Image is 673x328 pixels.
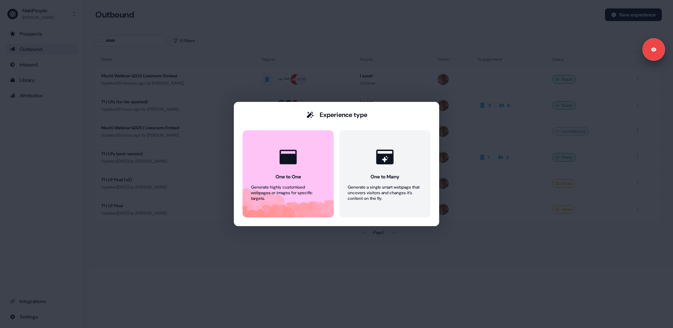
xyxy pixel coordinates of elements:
[371,173,399,180] div: One to Many
[276,173,301,180] div: One to One
[348,184,422,201] div: Generate a single smart webpage that uncovers visitors and changes it’s content on the fly.
[339,130,430,217] button: One to ManyGenerate a single smart webpage that uncovers visitors and changes it’s content on the...
[251,184,325,201] div: Generate highly customised webpages or images for specific targets.
[243,130,334,217] button: One to OneGenerate highly customised webpages or images for specific targets.
[320,111,367,119] div: Experience type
